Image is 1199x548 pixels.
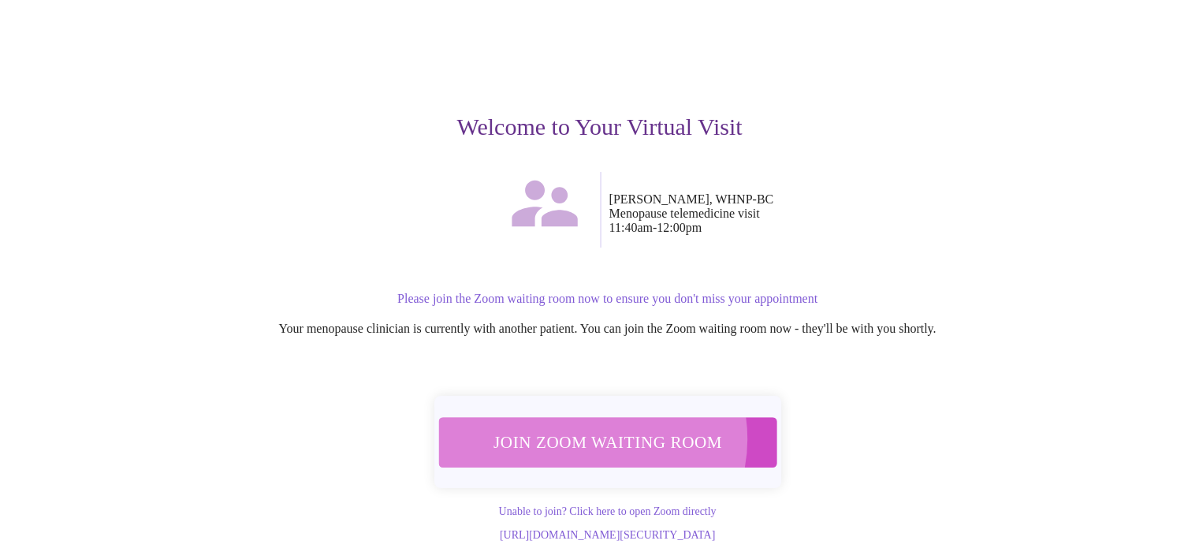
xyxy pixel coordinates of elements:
p: [PERSON_NAME], WHNP-BC Menopause telemedicine visit 11:40am - 12:00pm [609,192,1085,235]
p: Please join the Zoom waiting room now to ensure you don't miss your appointment [130,292,1085,306]
button: Join Zoom Waiting Room [438,417,776,467]
a: Unable to join? Click here to open Zoom directly [498,505,716,517]
span: Join Zoom Waiting Room [459,427,755,457]
a: [URL][DOMAIN_NAME][SECURITY_DATA] [500,529,715,541]
h3: Welcome to Your Virtual Visit [114,114,1085,140]
p: Your menopause clinician is currently with another patient. You can join the Zoom waiting room no... [130,322,1085,336]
